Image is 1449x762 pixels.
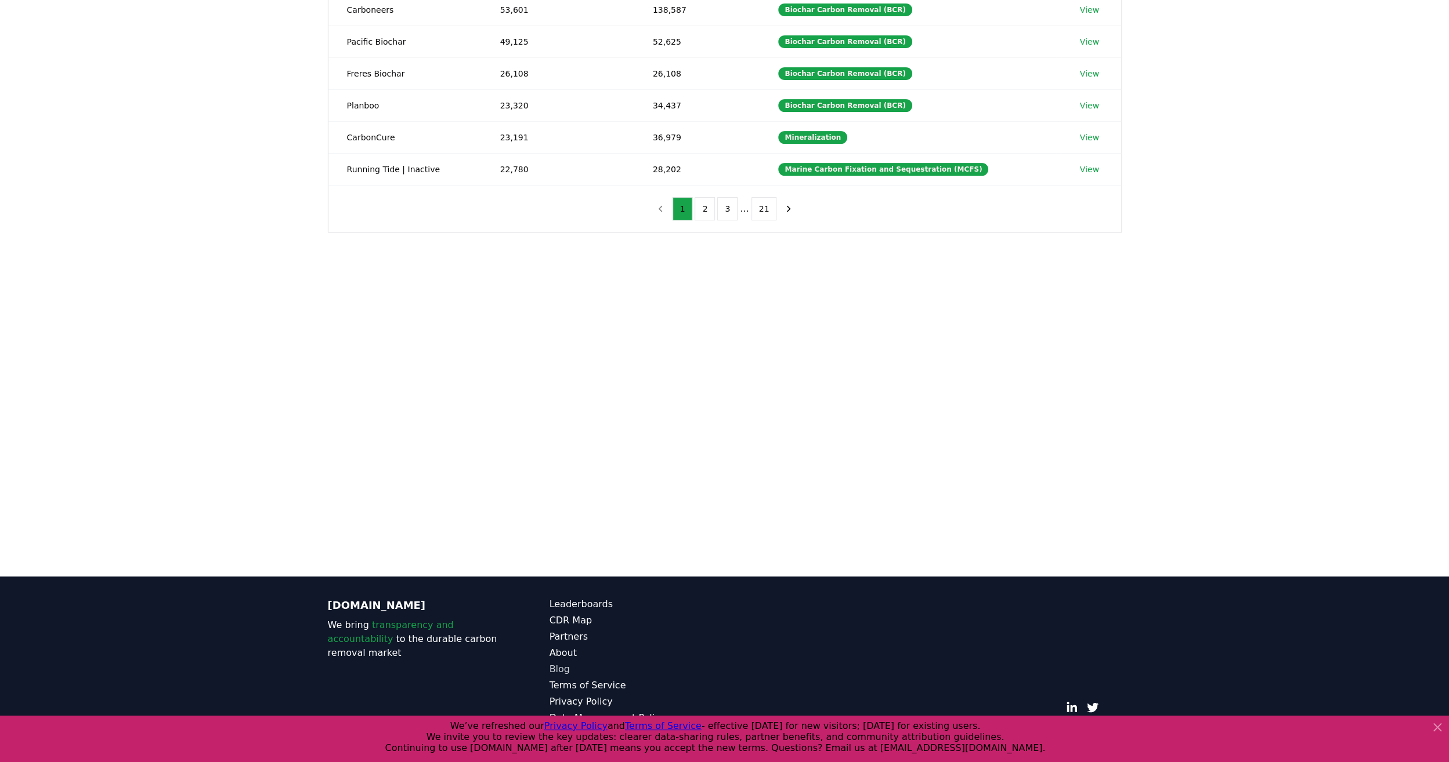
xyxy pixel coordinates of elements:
a: Blog [550,662,725,676]
a: View [1080,100,1099,111]
span: transparency and accountability [328,619,454,644]
a: Twitter [1087,702,1099,713]
td: CarbonCure [328,121,482,153]
div: Biochar Carbon Removal (BCR) [778,99,912,112]
a: LinkedIn [1066,702,1078,713]
a: View [1080,164,1099,175]
div: Marine Carbon Fixation and Sequestration (MCFS) [778,163,988,176]
td: Pacific Biochar [328,26,482,57]
a: About [550,646,725,660]
a: Leaderboards [550,597,725,611]
td: 23,191 [482,121,634,153]
a: Privacy Policy [550,695,725,709]
button: 3 [717,197,738,220]
td: 49,125 [482,26,634,57]
button: 1 [673,197,693,220]
button: 2 [695,197,715,220]
td: 34,437 [634,89,760,121]
td: Freres Biochar [328,57,482,89]
div: Biochar Carbon Removal (BCR) [778,35,912,48]
a: View [1080,4,1099,16]
td: Planboo [328,89,482,121]
a: View [1080,36,1099,48]
button: next page [779,197,798,220]
td: Running Tide | Inactive [328,153,482,185]
td: 23,320 [482,89,634,121]
td: 22,780 [482,153,634,185]
a: Terms of Service [550,678,725,692]
p: We bring to the durable carbon removal market [328,618,503,660]
td: 26,108 [634,57,760,89]
td: 52,625 [634,26,760,57]
button: 21 [751,197,777,220]
td: 36,979 [634,121,760,153]
a: View [1080,132,1099,143]
a: Partners [550,630,725,644]
td: 28,202 [634,153,760,185]
p: [DOMAIN_NAME] [328,597,503,614]
div: Biochar Carbon Removal (BCR) [778,3,912,16]
div: Biochar Carbon Removal (BCR) [778,67,912,80]
a: CDR Map [550,614,725,627]
a: Data Management Policy [550,711,725,725]
div: Mineralization [778,131,847,144]
td: 26,108 [482,57,634,89]
a: View [1080,68,1099,79]
li: ... [740,202,749,216]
